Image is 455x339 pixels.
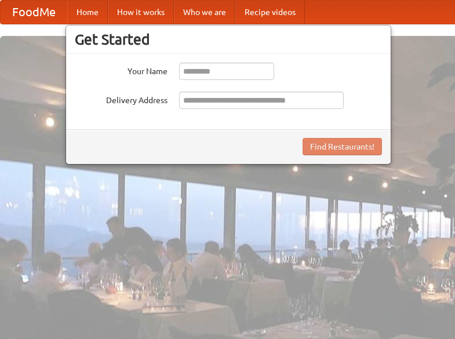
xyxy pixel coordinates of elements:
[1,1,67,24] a: FoodMe
[75,92,168,106] label: Delivery Address
[108,1,174,24] a: How it works
[75,31,382,48] h3: Get Started
[235,1,305,24] a: Recipe videos
[67,1,108,24] a: Home
[75,63,168,77] label: Your Name
[174,1,235,24] a: Who we are
[303,138,382,155] button: Find Restaurants!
